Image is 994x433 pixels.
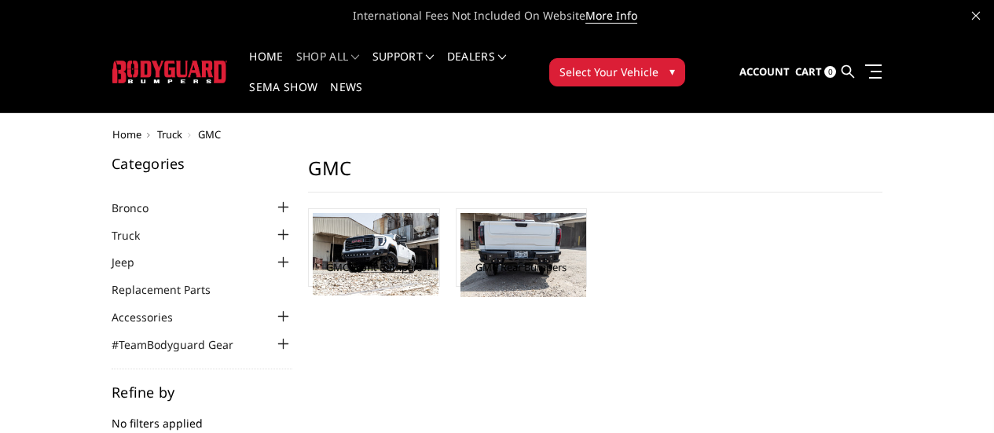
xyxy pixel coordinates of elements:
[824,66,836,78] span: 0
[112,336,253,353] a: #TeamBodyguard Gear
[157,127,182,141] a: Truck
[112,281,230,298] a: Replacement Parts
[795,64,822,79] span: Cart
[330,82,362,112] a: News
[198,127,221,141] span: GMC
[112,309,193,325] a: Accessories
[112,227,160,244] a: Truck
[669,63,675,79] span: ▾
[112,127,141,141] a: Home
[112,61,228,83] img: BODYGUARD BUMPERS
[112,254,154,270] a: Jeep
[795,51,836,94] a: Cart 0
[326,260,422,274] a: GMC Front Bumpers
[549,58,685,86] button: Select Your Vehicle
[739,64,790,79] span: Account
[585,8,637,24] a: More Info
[559,64,658,80] span: Select Your Vehicle
[112,385,292,399] h5: Refine by
[739,51,790,94] a: Account
[112,200,168,216] a: Bronco
[308,156,882,193] h1: GMC
[112,156,292,171] h5: Categories
[249,51,283,82] a: Home
[447,51,507,82] a: Dealers
[475,260,567,274] a: GMC Rear Bumpers
[296,51,360,82] a: shop all
[372,51,435,82] a: Support
[249,82,317,112] a: SEMA Show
